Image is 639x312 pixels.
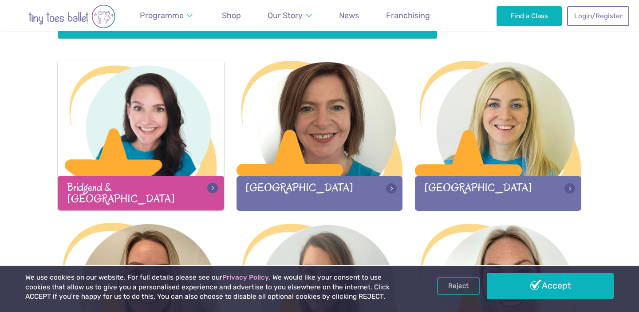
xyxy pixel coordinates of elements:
a: [GEOGRAPHIC_DATA] [415,61,581,210]
a: Programme [136,6,197,26]
span: News [339,11,359,20]
a: Accept [487,273,614,299]
span: Franchising [386,11,430,20]
p: We use cookies on our website. For full details please see our . We would like your consent to us... [25,273,408,302]
a: [GEOGRAPHIC_DATA] [237,61,403,210]
a: Bridgend & [GEOGRAPHIC_DATA] [58,60,224,210]
img: tiny toes ballet [10,4,134,28]
a: Find a Class [497,6,562,26]
span: Our Story [268,11,303,20]
div: Bridgend & [GEOGRAPHIC_DATA] [58,176,224,210]
a: Login/Register [567,6,629,26]
a: News [335,6,363,26]
span: Shop [222,11,241,20]
a: Privacy Policy [222,273,269,281]
div: [GEOGRAPHIC_DATA] [415,176,581,210]
a: Shop [218,6,245,26]
a: Our Story [264,6,316,26]
a: Franchising [382,6,434,26]
div: [GEOGRAPHIC_DATA] [237,176,403,210]
span: Programme [140,11,184,20]
a: Reject [437,277,480,294]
